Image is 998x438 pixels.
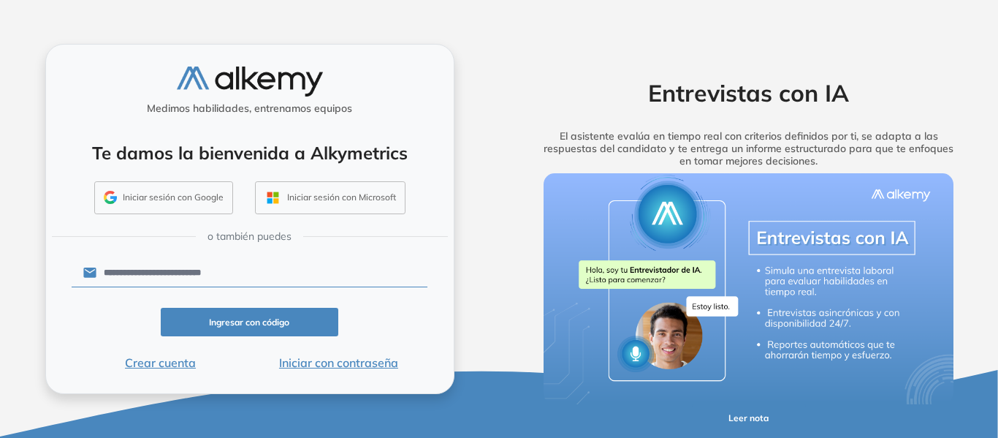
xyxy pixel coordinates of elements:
[521,79,977,107] h2: Entrevistas con IA
[104,191,117,204] img: GMAIL_ICON
[521,130,977,167] h5: El asistente evalúa en tiempo real con criterios definidos por ti, se adapta a las respuestas del...
[692,404,806,433] button: Leer nota
[177,67,323,97] img: logo-alkemy
[65,143,435,164] h4: Te damos la bienvenida a Alkymetrics
[925,368,998,438] iframe: Chat Widget
[94,181,233,215] button: Iniciar sesión con Google
[72,354,250,371] button: Crear cuenta
[544,173,954,404] img: img-more-info
[925,368,998,438] div: Widget de chat
[207,229,292,244] span: o también puedes
[161,308,339,336] button: Ingresar con código
[52,102,448,115] h5: Medimos habilidades, entrenamos equipos
[249,354,427,371] button: Iniciar con contraseña
[264,189,281,206] img: OUTLOOK_ICON
[255,181,405,215] button: Iniciar sesión con Microsoft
